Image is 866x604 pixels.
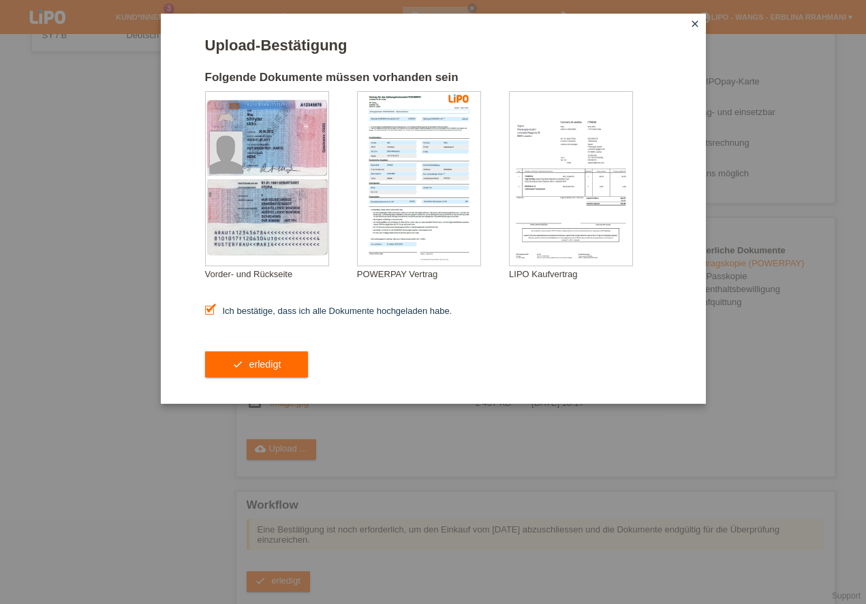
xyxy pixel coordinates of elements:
div: POWERPAY Vertrag [357,269,509,279]
div: sido [247,121,315,126]
div: LIPO Kaufvertrag [509,269,661,279]
img: upload_document_confirmation_type_receipt_generic.png [510,92,632,266]
img: upload_document_confirmation_type_contract_kkg_whitelabel.png [358,92,480,266]
h2: Folgende Dokumente müssen vorhanden sein [205,71,662,91]
label: Ich bestätige, dass ich alle Dokumente hochgeladen habe. [205,306,452,316]
i: check [232,359,243,370]
img: upload_document_confirmation_type_id_foreign_empty.png [206,92,328,266]
h1: Upload-Bestätigung [205,37,662,54]
img: 39073_print.png [448,94,469,103]
div: shiyar [247,116,315,122]
img: foreign_id_photo_male.png [210,131,243,174]
div: Vorder- und Rückseite [205,269,357,279]
a: close [686,17,704,33]
button: check erledigt [205,351,309,377]
i: close [690,18,700,29]
span: erledigt [249,359,281,370]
